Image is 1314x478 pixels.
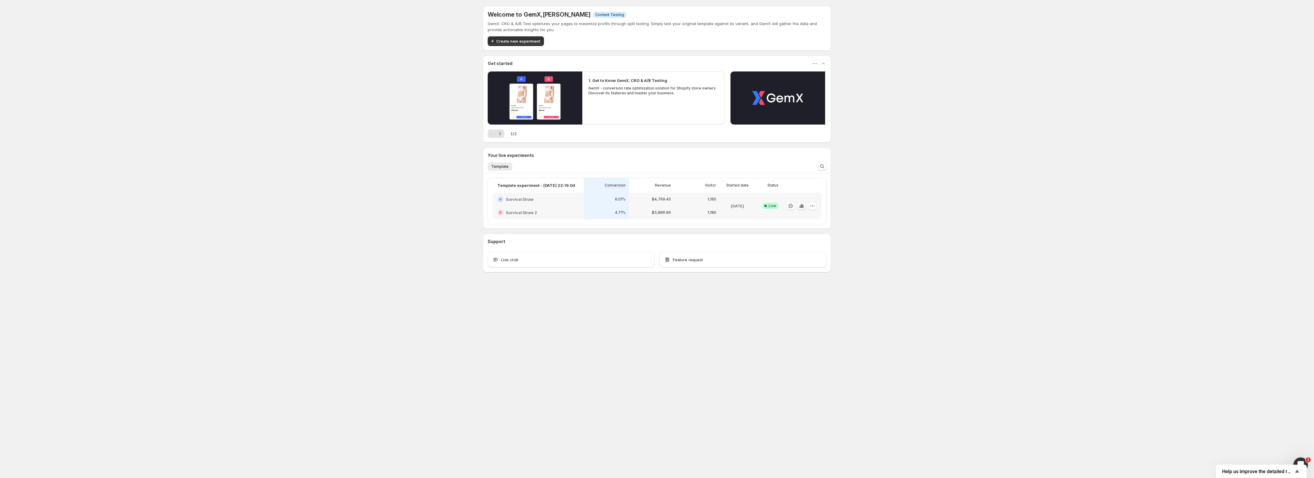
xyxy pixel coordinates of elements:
p: 1,180 [707,210,716,215]
iframe: Intercom live chat [1293,457,1308,472]
h2: Survival Straw 2 [506,210,537,216]
h5: Welcome to GemX [488,11,590,18]
nav: Pagination [488,129,504,138]
p: [DATE] [731,203,744,209]
p: $3,886.96 [652,210,671,215]
h3: Your live experiments [488,152,534,158]
span: Help us improve the detailed report for A/B campaigns [1222,469,1293,474]
p: 6.01% [615,197,626,202]
button: Create new experiment [488,36,544,46]
button: Show survey - Help us improve the detailed report for A/B campaigns [1222,468,1301,475]
p: Revenue [655,183,671,188]
p: 1,185 [707,197,716,202]
span: , [PERSON_NAME] [541,11,590,18]
h3: Support [488,239,505,245]
span: Live [769,203,776,208]
span: Live chat [501,257,518,263]
h2: B [499,211,502,214]
button: Search and filter results [818,162,826,171]
p: 4.71% [615,210,626,215]
p: Conversion [605,183,626,188]
span: Template [491,164,509,169]
button: Play video [488,71,582,125]
span: 1 [1306,457,1311,462]
p: GemX - conversion rate optimization solution for Shopify store owners. Discover its features and ... [588,86,718,96]
p: Template experiment - [DATE] 22:19:04 [497,182,575,188]
p: GemX: CRO & A/B Test optimizes your pages to maximize profits through split testing. Simply test ... [488,21,826,33]
h2: 1. Get to Know GemX: CRO & A/B Testing [588,77,667,83]
button: Play video [730,71,825,125]
p: Visitor [705,183,716,188]
p: $4,769.45 [652,197,671,202]
h3: Get started [488,60,512,67]
p: Started date [726,183,749,188]
h2: Survival Straw [506,196,534,202]
p: Status [767,183,779,188]
span: Content Testing [595,12,624,17]
span: Create new experiment [496,38,540,44]
h2: A [499,197,502,201]
span: 1 / 2 [510,131,517,137]
span: Feature request [673,257,703,263]
button: Next [496,129,504,138]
